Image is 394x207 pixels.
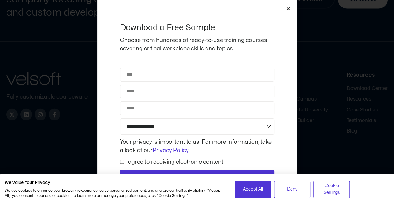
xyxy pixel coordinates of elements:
[286,6,291,11] a: Close
[118,138,276,155] div: Your privacy is important to us. For more information, take a look at our .
[287,186,297,193] span: Deny
[235,181,271,198] button: Accept all cookies
[125,159,223,165] label: I agree to receiving electronic content
[5,180,225,186] h2: We Value Your Privacy
[274,181,311,198] button: Deny all cookies
[317,182,346,196] span: Cookie Settings
[153,148,189,153] a: Privacy Policy
[243,186,263,193] span: Accept All
[120,22,274,33] h2: Download a Free Sample
[5,188,225,199] p: We use cookies to enhance your browsing experience, serve personalized content, and analyze our t...
[120,36,274,53] p: Choose from hundreds of ready-to-use training courses covering critical workplace skills and topics.
[313,181,350,198] button: Adjust cookie preferences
